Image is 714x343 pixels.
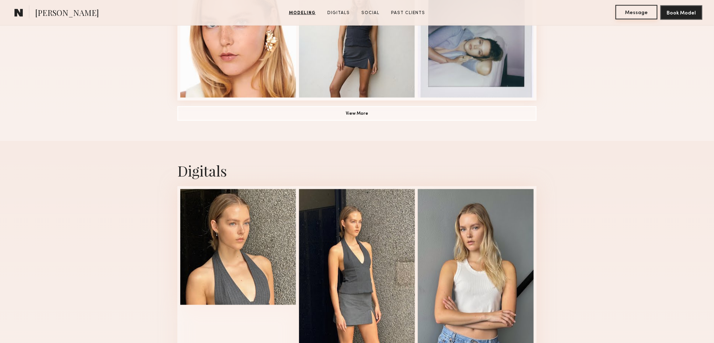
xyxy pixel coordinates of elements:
[660,5,702,20] button: Book Model
[177,161,537,181] div: Digitals
[388,10,428,16] a: Past Clients
[616,5,658,20] button: Message
[324,10,353,16] a: Digitals
[286,10,319,16] a: Modeling
[358,10,382,16] a: Social
[177,106,537,121] button: View More
[660,9,702,16] a: Book Model
[35,7,99,20] span: [PERSON_NAME]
